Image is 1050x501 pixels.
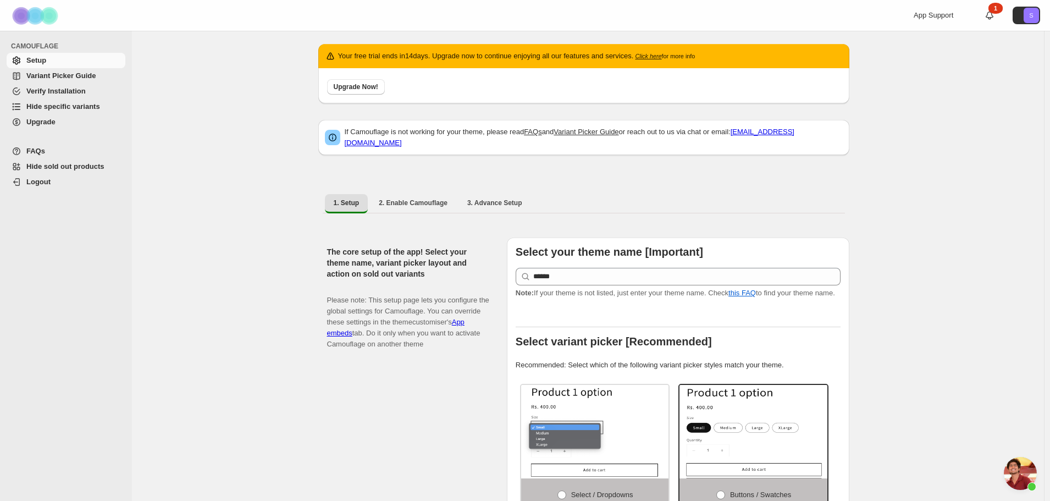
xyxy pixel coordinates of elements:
strong: Note: [516,289,534,297]
span: Setup [26,56,46,64]
span: Upgrade Now! [334,82,378,91]
p: If your theme is not listed, just enter your theme name. Check to find your theme name. [516,288,841,299]
b: Select your theme name [Important] [516,246,703,258]
p: Your free trial ends in 14 days. Upgrade now to continue enjoying all our features and services. [338,51,695,62]
a: Upgrade [7,114,125,130]
p: Recommended: Select which of the following variant picker styles match your theme. [516,360,841,371]
a: Logout [7,174,125,190]
button: Avatar with initials S [1013,7,1040,24]
span: FAQs [26,147,45,155]
span: Upgrade [26,118,56,126]
a: FAQs [524,128,542,136]
a: this FAQ [728,289,756,297]
a: Click here [635,53,661,59]
span: 3. Advance Setup [467,199,522,207]
span: Buttons / Swatches [730,491,791,499]
span: App Support [914,11,953,19]
a: Verify Installation [7,84,125,99]
a: Hide specific variants [7,99,125,114]
span: Hide specific variants [26,102,100,111]
a: Variant Picker Guide [554,128,618,136]
span: Hide sold out products [26,162,104,170]
span: Select / Dropdowns [571,491,633,499]
a: Hide sold out products [7,159,125,174]
a: Setup [7,53,125,68]
p: Please note: This setup page lets you configure the global settings for Camouflage. You can overr... [327,284,489,350]
span: Variant Picker Guide [26,71,96,80]
small: for more info [633,53,695,59]
b: Select variant picker [Recommended] [516,335,712,348]
img: Buttons / Swatches [679,385,827,478]
img: Select / Dropdowns [521,385,669,478]
a: 1 [984,10,995,21]
a: Variant Picker Guide [7,68,125,84]
a: Chat öffnen [1004,457,1037,490]
span: Avatar with initials S [1024,8,1039,23]
button: Upgrade Now! [327,79,385,95]
span: CAMOUFLAGE [11,42,126,51]
span: Logout [26,178,51,186]
a: FAQs [7,144,125,159]
div: 1 [988,3,1003,14]
span: Verify Installation [26,87,86,95]
span: 2. Enable Camouflage [379,199,447,207]
text: S [1029,12,1033,19]
span: 1. Setup [334,199,360,207]
h2: The core setup of the app! Select your theme name, variant picker layout and action on sold out v... [327,246,489,279]
p: If Camouflage is not working for your theme, please read and or reach out to us via chat or email: [345,126,843,148]
img: Camouflage [9,1,64,31]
